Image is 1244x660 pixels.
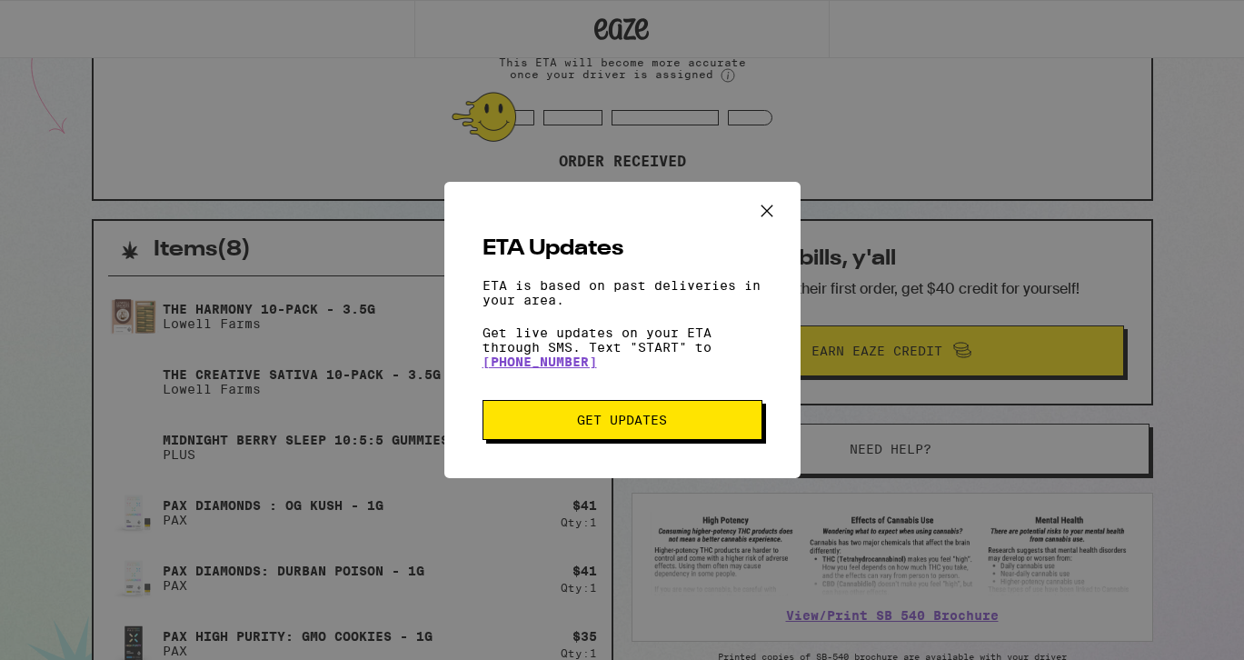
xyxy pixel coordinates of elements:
p: ETA is based on past deliveries in your area. [483,278,762,307]
a: [PHONE_NUMBER] [483,355,597,369]
p: Get live updates on your ETA through SMS. Text "START" to [483,325,762,369]
button: Close ETA information modal [748,196,786,230]
span: Hi. Need any help? [11,13,131,27]
h2: ETA Updates [483,238,762,260]
span: Get Updates [577,414,667,426]
button: Get Updates [483,400,762,440]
